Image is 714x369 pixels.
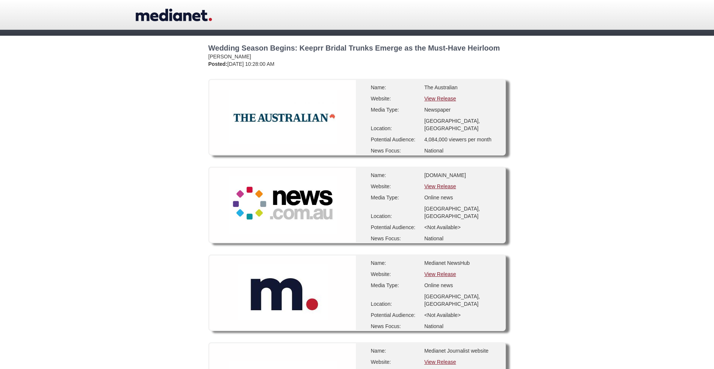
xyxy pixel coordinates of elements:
div: Newspaper [424,106,499,113]
a: View Release [424,96,456,102]
div: News Focus: [371,323,419,330]
div: [DATE] 10:28:00 AM [208,60,506,68]
div: Medianet NewsHub [424,259,499,267]
div: News Focus: [371,235,419,242]
div: 4,084,000 viewers per month [424,136,499,143]
div: The Australian [424,84,499,91]
img: The Australian [229,90,337,144]
a: medianet [136,6,212,24]
div: [PERSON_NAME] [208,53,506,60]
div: Name: [371,347,419,354]
a: View Release [424,183,456,189]
div: <Not Available> [424,224,499,231]
div: Online news [424,282,499,289]
div: Name: [371,171,419,179]
div: Name: [371,84,419,91]
img: Medianet NewsHub [238,264,328,320]
div: Media Type: [371,106,419,113]
div: Location: [371,300,419,308]
div: National [424,147,499,154]
div: Website: [371,95,419,102]
div: Location: [371,125,419,132]
div: Media Type: [371,282,419,289]
div: [GEOGRAPHIC_DATA], [GEOGRAPHIC_DATA] [424,117,499,132]
div: Medianet Journalist website [424,347,499,354]
div: News Focus: [371,147,419,154]
a: View Release [424,271,456,277]
div: Website: [371,183,419,190]
div: Potential Audience: [371,224,419,231]
img: News.com.au [229,176,337,233]
div: Online news [424,194,499,201]
strong: Posted: [208,61,227,67]
div: Name: [371,259,419,267]
div: Website: [371,358,419,366]
div: [GEOGRAPHIC_DATA], [GEOGRAPHIC_DATA] [424,205,499,220]
a: View Release [424,359,456,365]
div: Potential Audience: [371,136,419,143]
div: [DOMAIN_NAME] [424,171,499,179]
div: Potential Audience: [371,311,419,319]
div: National [424,323,499,330]
div: [GEOGRAPHIC_DATA], [GEOGRAPHIC_DATA] [424,293,499,308]
div: Media Type: [371,194,419,201]
div: Website: [371,270,419,278]
div: National [424,235,499,242]
div: Location: [371,212,419,220]
h2: Wedding Season Begins: Keeprr Bridal Trunks Emerge as the Must-Have Heirloom [208,43,506,53]
div: <Not Available> [424,311,499,319]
